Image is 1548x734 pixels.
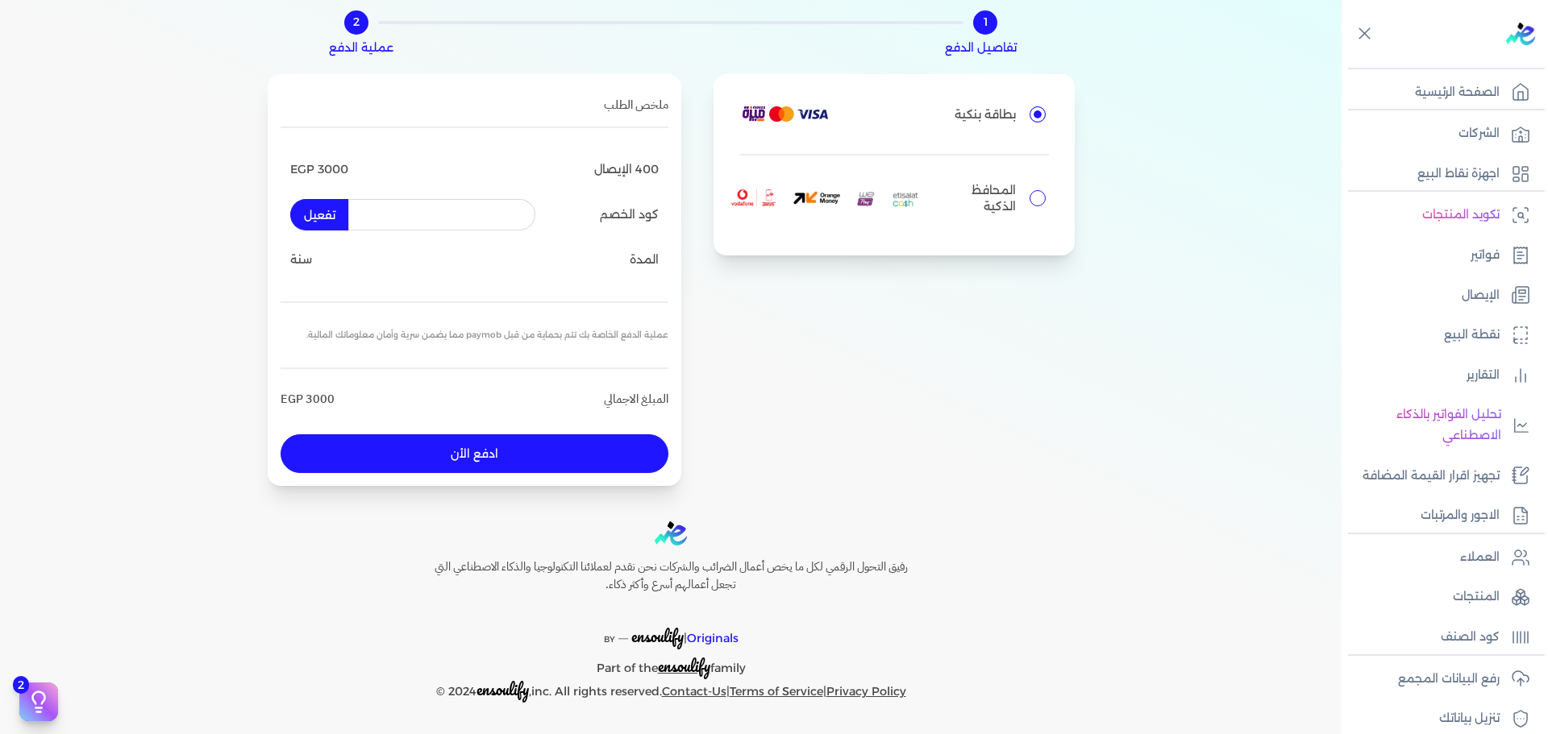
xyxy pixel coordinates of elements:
p: التقارير [1467,365,1500,386]
img: wallets [731,174,927,222]
p: العملاء [1460,547,1500,568]
span: ensoulify [476,677,529,702]
p: © 2024 ,inc. All rights reserved. | | [400,679,942,703]
p: تحليل الفواتير بالذكاء الاصطناعي [1350,404,1501,446]
a: رفع البيانات المجمع [1342,662,1538,696]
p: عملية الدفع [329,38,393,59]
a: تكويد المنتجات [1342,198,1538,232]
p: الإيصال [1462,285,1500,306]
a: العملاء [1342,541,1538,574]
p: تنزيل بياناتك [1439,708,1500,729]
input: المحافظ الذكيةwallets [1030,190,1046,206]
p: الشركات [1459,123,1500,144]
span: BY [604,634,615,645]
a: اجهزة نقاط البيع [1342,157,1538,191]
p: كود الخصم [600,205,659,226]
h5: EGP 3000 [281,391,335,408]
a: الشركات [1342,117,1538,151]
p: بطاقة بنكية [842,106,1016,122]
p: تجهيز اقرار القيمة المضافة [1363,466,1500,487]
input: بطاقة بنكيةvisaCard [1030,106,1046,122]
a: تجهيز اقرار القيمة المضافة [1342,459,1538,493]
p: نقطة البيع [1444,325,1500,346]
a: Terms of Service [730,684,823,699]
img: logo [1506,23,1535,45]
a: Contact-Us [662,684,726,699]
a: كود الصنف [1342,620,1538,654]
a: تحليل الفواتير بالذكاء الاصطناعي [1342,398,1538,452]
img: visaCard [743,106,828,122]
p: المحافظ الذكية [940,182,1015,214]
p: رفع البيانات المجمع [1398,669,1500,690]
p: EGP 3000 [290,160,348,180]
a: Privacy Policy [826,684,906,699]
p: الاجور والمرتبات [1421,505,1500,526]
p: 400 الإيصال [594,160,659,180]
p: كود الصنف [1441,627,1500,648]
div: 1 [973,10,997,35]
p: Part of the family [400,649,942,679]
span: 2 [13,676,29,694]
button: 2 [19,682,58,721]
h5: المبلغ الاجمالي [604,391,668,408]
p: تكويد المنتجات [1422,205,1500,226]
a: الاجور والمرتبات [1342,499,1538,533]
a: التقارير [1342,359,1538,392]
a: فواتير [1342,238,1538,272]
p: الصفحة الرئيسية [1415,82,1500,103]
sup: __ [618,629,628,640]
span: Originals [687,631,739,645]
p: المنتجات [1453,587,1500,608]
img: logo [655,521,687,546]
a: نقطة البيع [1342,318,1538,352]
span: ensoulify [631,624,684,649]
div: 2 [344,10,368,35]
a: المنتجات [1342,580,1538,614]
span: ensoulify [658,653,710,678]
a: ensoulify [658,661,710,675]
p: المدة [630,250,659,271]
a: الصفحة الرئيسية [1342,76,1538,110]
p: تفاصيل الدفع [945,38,1017,59]
p: سنة [290,250,312,271]
button: تفعيل [290,199,348,230]
p: اجهزة نقاط البيع [1417,164,1500,185]
h5: ملخص الطلب [604,97,668,114]
p: فواتير [1471,245,1500,266]
a: الإيصال [1342,279,1538,313]
p: عملية الدفع الخاصة بك تتم بحماية من قبل paymob مما يضمن سرية وأمان معلوماتك المالية. [281,315,668,355]
p: | [400,607,942,650]
button: ادفع الأن [281,434,668,473]
h6: رفيق التحول الرقمي لكل ما يخص أعمال الضرائب والشركات نحن نقدم لعملائنا التكنولوجيا والذكاء الاصطن... [400,558,942,593]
